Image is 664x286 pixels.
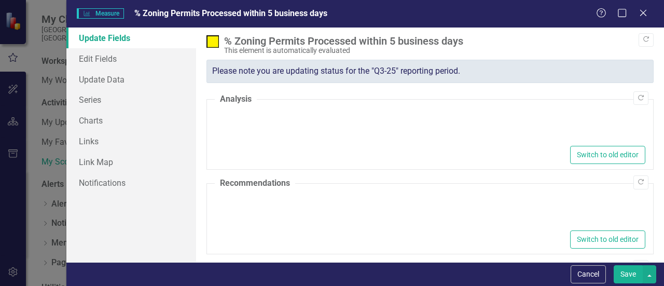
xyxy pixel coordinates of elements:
a: Update Fields [66,28,196,48]
a: Update Data [66,69,196,90]
span: % Zoning Permits Processed within 5 business days [134,8,327,18]
button: Cancel [571,265,606,283]
a: Series [66,89,196,110]
button: Save [614,265,643,283]
legend: Analysis [215,93,257,105]
div: Please note you are updating status for the "Q3-25" reporting period. [206,60,654,83]
span: Measure [77,8,124,19]
a: Links [66,131,196,152]
a: Edit Fields [66,48,196,69]
button: Switch to old editor [570,230,645,249]
div: % Zoning Permits Processed within 5 business days [224,35,648,47]
a: Notifications [66,172,196,193]
a: Charts [66,110,196,131]
legend: Recommendations [215,178,295,189]
a: Link Map [66,152,196,172]
img: Caution [206,35,219,48]
div: This element is automatically evaluated [224,47,648,55]
button: Switch to old editor [570,146,645,164]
